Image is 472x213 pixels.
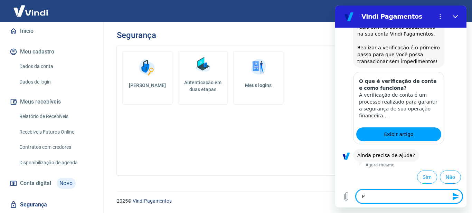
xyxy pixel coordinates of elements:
a: Disponibilização de agenda [17,156,95,170]
h3: Segurança [117,30,156,40]
img: Alterar senha [137,57,158,78]
a: Contratos com credores [17,140,95,154]
span: Conta digital [20,178,51,188]
a: Dados da conta [17,59,95,74]
a: Recebíveis Futuros Online [17,125,95,139]
a: Meus logins [233,51,283,105]
img: Meus logins [248,57,269,78]
a: Vindi Pagamentos [133,198,172,204]
iframe: Janela de mensagens [335,6,466,207]
p: 2025 © [117,197,455,205]
a: Relatório de Recebíveis [17,109,95,124]
img: Autenticação em duas etapas [192,54,213,75]
a: Autenticação em duas etapas [178,51,228,105]
a: Dados de login [17,75,95,89]
a: Segurança [8,197,95,212]
a: Conta digitalNovo [8,175,95,192]
a: [PERSON_NAME] [122,51,172,105]
a: Início [8,23,95,39]
h5: [PERSON_NAME] [128,82,167,89]
h5: Autenticação em duas etapas [181,79,225,93]
button: Sair [439,5,464,18]
span: Novo [57,178,76,189]
button: Meu cadastro [8,44,95,59]
h5: Meus logins [239,82,277,89]
img: Vindi [8,0,53,21]
button: Meus recebíveis [8,94,95,109]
